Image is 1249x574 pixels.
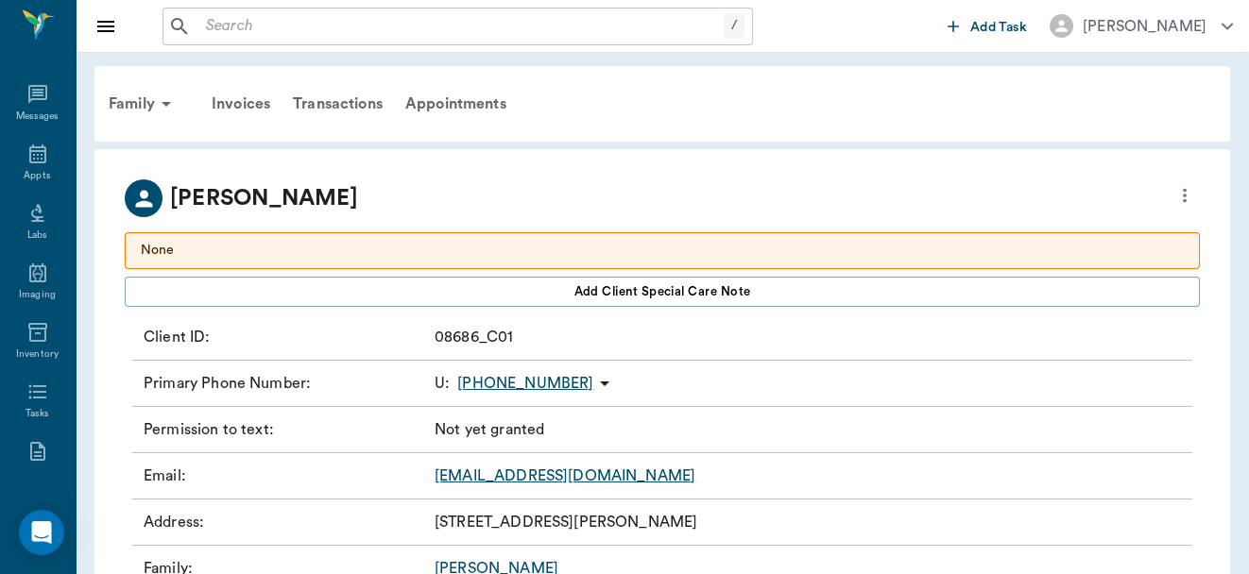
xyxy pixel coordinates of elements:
div: Appts [24,169,50,183]
button: Add client Special Care Note [125,277,1200,307]
p: Permission to text : [144,418,427,441]
p: [PERSON_NAME] [170,181,358,215]
p: [STREET_ADDRESS][PERSON_NAME] [435,511,697,533]
div: Open Intercom Messenger [19,510,64,555]
div: [PERSON_NAME] [1083,15,1206,38]
a: [EMAIL_ADDRESS][DOMAIN_NAME] [435,468,695,483]
a: Transactions [282,81,394,127]
div: / [724,13,744,39]
button: Close drawer [87,8,125,45]
p: Email : [144,464,427,487]
p: 08686_C01 [435,326,513,348]
button: Add Task [940,8,1035,43]
p: Client ID : [144,326,427,348]
p: None [141,241,1184,261]
span: U : [435,372,450,395]
button: more [1170,179,1200,211]
div: Inventory [16,347,59,362]
p: [PHONE_NUMBER] [457,372,593,395]
span: Add client Special Care Note [574,281,751,302]
a: Invoices [200,81,282,127]
input: Search [198,13,724,40]
button: [PERSON_NAME] [1035,8,1248,43]
div: Imaging [19,288,56,302]
p: Address : [144,511,427,533]
div: Labs [27,228,47,243]
div: Messages [16,110,60,124]
div: Family [97,81,189,127]
p: Primary Phone Number : [144,372,427,395]
div: Tasks [26,407,49,421]
p: Not yet granted [435,418,544,441]
a: Appointments [394,81,518,127]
